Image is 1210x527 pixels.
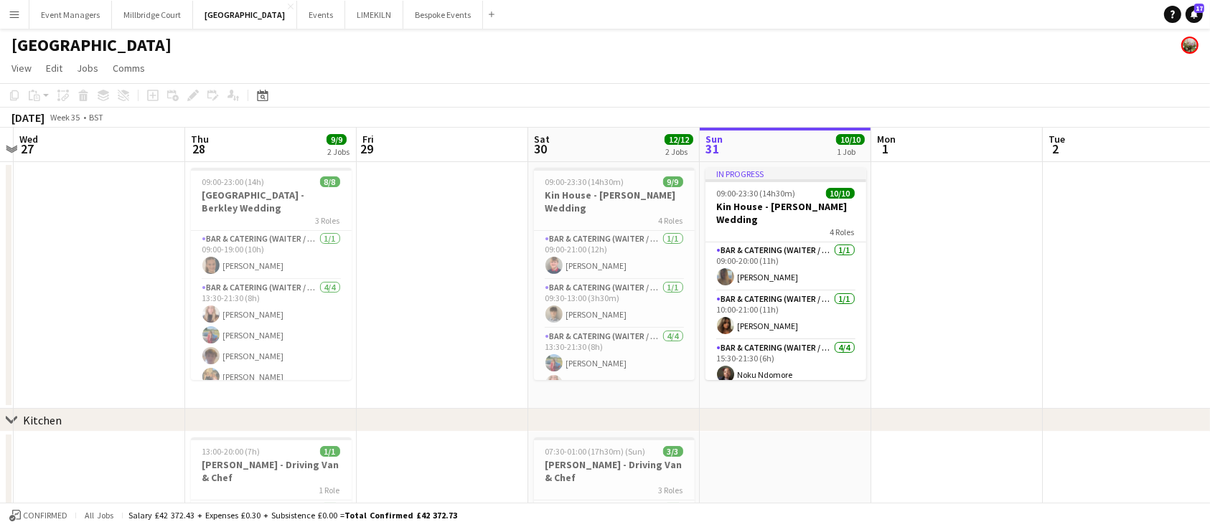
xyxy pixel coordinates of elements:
[545,176,624,187] span: 09:00-23:30 (14h30m)
[327,146,350,157] div: 2 Jobs
[705,168,866,179] div: In progress
[297,1,345,29] button: Events
[534,133,550,146] span: Sat
[191,280,352,391] app-card-role: Bar & Catering (Waiter / waitress)4/413:30-21:30 (8h)[PERSON_NAME][PERSON_NAME][PERSON_NAME][PERS...
[663,446,683,457] span: 3/3
[534,328,695,440] app-card-role: Bar & Catering (Waiter / waitress)4/413:30-21:30 (8h)[PERSON_NAME][PERSON_NAME]
[6,59,37,77] a: View
[532,141,550,157] span: 30
[534,458,695,484] h3: [PERSON_NAME] - Driving Van & Chef
[705,291,866,340] app-card-role: Bar & Catering (Waiter / waitress)1/110:00-21:00 (11h)[PERSON_NAME]
[345,1,403,29] button: LIMEKILN
[659,485,683,495] span: 3 Roles
[1186,6,1203,23] a: 17
[191,133,209,146] span: Thu
[1046,141,1065,157] span: 2
[534,189,695,214] h3: Kin House - [PERSON_NAME] Wedding
[89,112,103,123] div: BST
[877,133,896,146] span: Mon
[193,1,297,29] button: [GEOGRAPHIC_DATA]
[344,510,457,521] span: Total Confirmed £42 372.73
[705,242,866,291] app-card-role: Bar & Catering (Waiter / waitress)1/109:00-20:00 (11h)[PERSON_NAME]
[202,446,261,457] span: 13:00-20:00 (7h)
[826,188,855,199] span: 10/10
[82,510,116,521] span: All jobs
[830,227,855,237] span: 4 Roles
[837,146,864,157] div: 1 Job
[534,280,695,328] app-card-role: Bar & Catering (Waiter / waitress)1/109:30-13:00 (3h30m)[PERSON_NAME]
[705,200,866,226] h3: Kin House - [PERSON_NAME] Wedding
[705,133,723,146] span: Sun
[705,340,866,451] app-card-role: Bar & Catering (Waiter / waitress)4/415:30-21:30 (6h)Noku Ndomore
[316,215,340,226] span: 3 Roles
[362,133,374,146] span: Fri
[403,1,483,29] button: Bespoke Events
[665,134,693,145] span: 12/12
[1181,37,1199,54] app-user-avatar: Staffing Manager
[11,110,44,125] div: [DATE]
[23,511,67,521] span: Confirmed
[663,176,683,187] span: 9/9
[113,62,145,75] span: Comms
[191,189,352,214] h3: [GEOGRAPHIC_DATA] - Berkley Wedding
[11,34,172,56] h1: [GEOGRAPHIC_DATA]
[665,146,693,157] div: 2 Jobs
[47,112,83,123] span: Week 35
[659,215,683,226] span: 4 Roles
[77,62,98,75] span: Jobs
[545,446,646,457] span: 07:30-01:00 (17h30m) (Sun)
[29,1,112,29] button: Event Managers
[836,134,865,145] span: 10/10
[319,485,340,495] span: 1 Role
[40,59,68,77] a: Edit
[320,176,340,187] span: 8/8
[191,458,352,484] h3: [PERSON_NAME] - Driving Van & Chef
[875,141,896,157] span: 1
[19,133,38,146] span: Wed
[320,446,340,457] span: 1/1
[7,508,70,523] button: Confirmed
[703,141,723,157] span: 31
[46,62,62,75] span: Edit
[534,168,695,380] app-job-card: 09:00-23:30 (14h30m)9/9Kin House - [PERSON_NAME] Wedding4 RolesBar & Catering (Waiter / waitress)...
[107,59,151,77] a: Comms
[128,510,457,521] div: Salary £42 372.43 + Expenses £0.30 + Subsistence £0.00 =
[1049,133,1065,146] span: Tue
[189,141,209,157] span: 28
[71,59,104,77] a: Jobs
[11,62,32,75] span: View
[705,168,866,380] app-job-card: In progress09:00-23:30 (14h30m)10/10Kin House - [PERSON_NAME] Wedding4 RolesBar & Catering (Waite...
[191,231,352,280] app-card-role: Bar & Catering (Waiter / waitress)1/109:00-19:00 (10h)[PERSON_NAME]
[112,1,193,29] button: Millbridge Court
[327,134,347,145] span: 9/9
[202,176,265,187] span: 09:00-23:00 (14h)
[360,141,374,157] span: 29
[191,168,352,380] app-job-card: 09:00-23:00 (14h)8/8[GEOGRAPHIC_DATA] - Berkley Wedding3 RolesBar & Catering (Waiter / waitress)1...
[1194,4,1204,13] span: 17
[23,413,62,427] div: Kitchen
[717,188,796,199] span: 09:00-23:30 (14h30m)
[534,231,695,280] app-card-role: Bar & Catering (Waiter / waitress)1/109:00-21:00 (12h)[PERSON_NAME]
[17,141,38,157] span: 27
